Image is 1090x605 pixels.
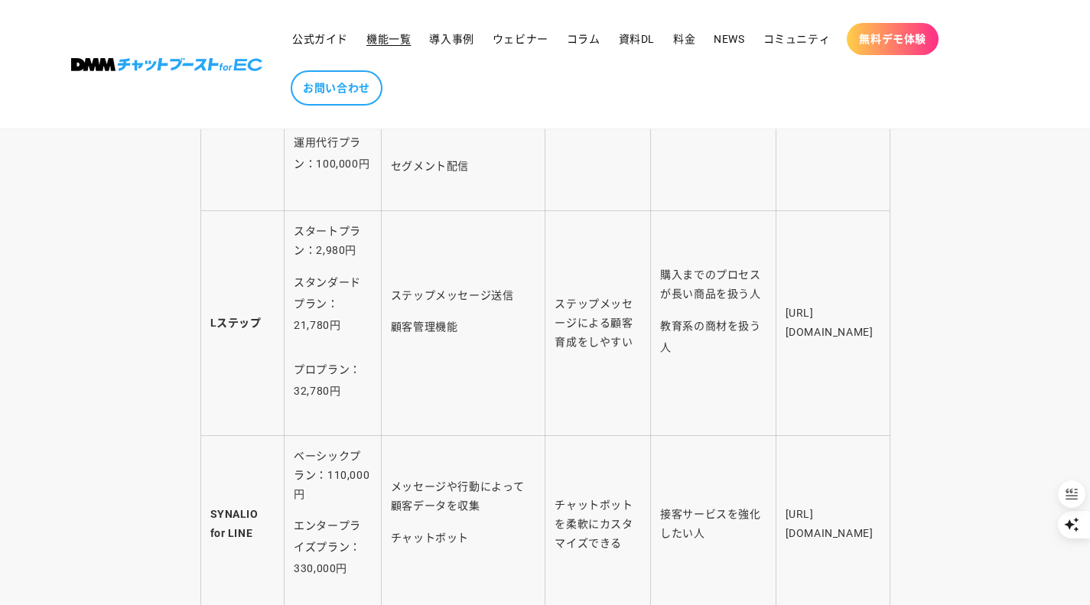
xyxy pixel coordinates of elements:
[71,58,262,71] img: 株式会社DMM Boost
[366,32,411,46] span: 機能一覧
[660,315,766,358] p: 教育系の商材を扱う人
[776,211,889,435] td: [URL][DOMAIN_NAME]
[673,32,695,46] span: 料金
[754,23,840,55] a: コミュニティ
[664,23,704,55] a: 料金
[294,359,372,402] p: プロプラン：32,780円
[483,23,558,55] a: ウェビナー
[381,211,545,435] td: ステップメッセージ送信
[292,32,348,46] span: 公式ガイド
[429,32,473,46] span: 導入事例
[210,317,262,329] strong: Lステップ
[303,81,370,95] span: お問い合わせ
[391,527,536,548] p: チャットボット
[763,32,831,46] span: コミュニティ
[714,32,744,46] span: NEWS
[558,23,610,55] a: コラム
[291,70,382,106] a: お問い合わせ
[859,32,926,46] span: 無料デモ体験
[704,23,753,55] a: NEWS
[493,32,548,46] span: ウェビナー
[294,272,372,336] p: スタンダードプラン：21,780円
[294,132,372,174] p: 運用代行プラン：100,000円
[283,23,357,55] a: 公式ガイド
[619,32,655,46] span: 資料DL
[847,23,939,55] a: 無料デモ体験
[294,515,372,579] p: エンタープライズプラン：330,000円
[567,32,600,46] span: コラム
[391,316,536,337] p: 顧客管理機能
[391,155,536,177] p: セグメント配信
[545,211,651,435] td: ステップメッセージによる顧客育成をしやすい
[357,23,420,55] a: 機能一覧
[610,23,664,55] a: 資料DL
[651,211,776,435] td: 購入までのプロセスが長い商品を扱う人
[285,211,382,435] td: スタートプラン：2,980円
[420,23,483,55] a: 導入事例
[210,508,259,539] strong: SYNALIO for LINE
